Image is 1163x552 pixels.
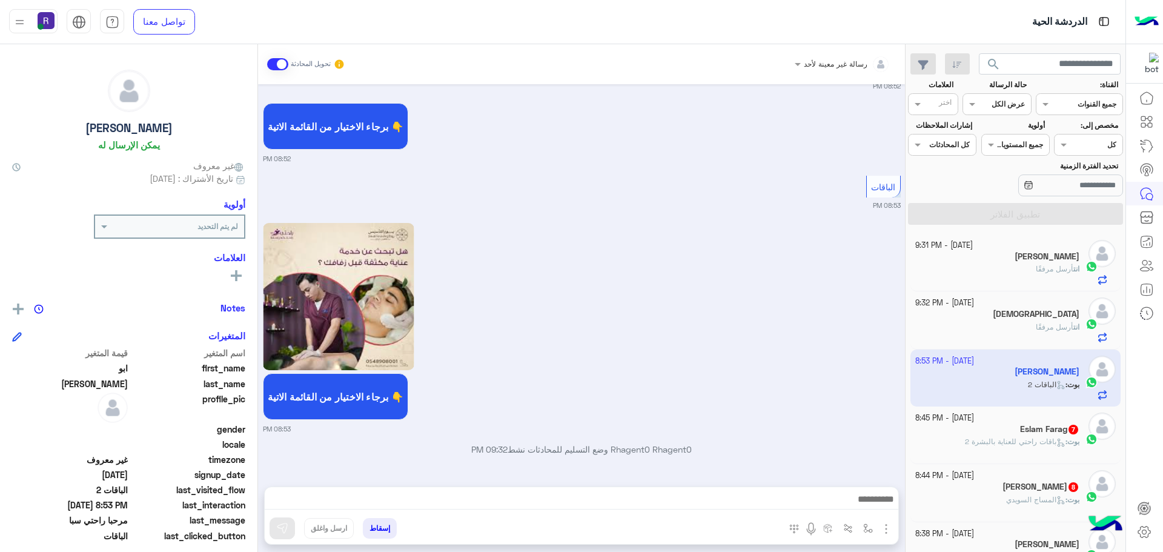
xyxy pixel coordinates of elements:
[363,518,397,539] button: إسقاط
[98,393,128,423] img: defaultAdmin.png
[915,528,974,540] small: [DATE] - 8:38 PM
[982,120,1045,131] label: أولوية
[818,518,838,538] button: create order
[804,522,818,536] img: send voice note
[12,438,128,451] span: null
[34,304,44,314] img: notes
[263,154,291,164] small: 08:52 PM
[1069,425,1078,434] span: 7
[879,522,893,536] img: send attachment
[100,9,124,35] a: tab
[130,438,246,451] span: locale
[858,518,878,538] button: select flow
[915,298,974,309] small: [DATE] - 9:32 PM
[1085,433,1098,445] img: WhatsApp
[291,59,331,69] small: تحويل المحادثة
[471,444,508,454] span: 09:32 PM
[1088,240,1116,267] img: defaultAdmin.png
[12,252,245,263] h6: العلامات
[12,347,128,359] span: قيمة المتغير
[1085,491,1098,503] img: WhatsApp
[1137,53,1159,75] img: 322853014244696
[1088,298,1116,325] img: defaultAdmin.png
[85,121,173,135] h5: [PERSON_NAME]
[915,240,973,251] small: [DATE] - 9:31 PM
[1056,120,1118,131] label: مخصص إلى:
[268,391,403,402] span: برجاء الاختيار من القائمة الاتية 👇
[909,120,972,131] label: إشارات الملاحظات
[105,15,119,29] img: tab
[1006,495,1065,504] span: المساج السويدي
[1036,264,1073,273] span: أرسل مرفقًا
[915,413,974,424] small: [DATE] - 8:45 PM
[12,15,27,30] img: profile
[304,518,354,539] button: ارسل واغلق
[965,437,1065,446] span: باقات راحتي للعناية بالبشرة 2
[1065,437,1079,446] b: :
[12,514,128,527] span: مرحبا راحتي سبا
[1073,264,1079,273] span: انت
[12,453,128,466] span: غير معروف
[964,79,1027,90] label: حالة الرسالة
[98,139,160,150] h6: يمكن الإرسال له
[1002,482,1079,492] h5: Bilal Arshad Butt
[993,309,1079,319] h5: Allaah
[130,468,246,481] span: signup_date
[986,57,1001,71] span: search
[1073,322,1079,331] span: انت
[1135,9,1159,35] img: Logo
[12,377,128,390] span: يزن الكاهلي
[108,70,150,111] img: defaultAdmin.png
[130,377,246,390] span: last_name
[133,9,195,35] a: تواصل معنا
[1065,495,1079,504] b: :
[13,304,24,314] img: add
[871,182,895,192] span: الباقات
[263,443,901,456] p: Rhagent0 Rhagent0 وضع التسليم للمحادثات نشط
[982,161,1118,171] label: تحديد الفترة الزمنية
[263,424,291,434] small: 08:53 PM
[843,524,853,533] img: Trigger scenario
[12,468,128,481] span: 2025-09-30T17:51:27.766Z
[873,81,901,91] small: 08:52 PM
[915,470,974,482] small: [DATE] - 8:44 PM
[873,201,901,210] small: 08:53 PM
[1067,437,1079,446] span: بوت
[72,15,86,29] img: tab
[12,499,128,511] span: 2025-09-30T17:53:58.13Z
[150,172,233,185] span: تاريخ الأشتراك : [DATE]
[208,330,245,341] h6: المتغيرات
[1085,261,1098,273] img: WhatsApp
[130,423,246,436] span: gender
[838,518,858,538] button: Trigger scenario
[276,522,288,534] img: send message
[130,530,246,542] span: last_clicked_button
[939,97,953,111] div: اختر
[1036,322,1073,331] span: أرسل مرفقًا
[1032,14,1087,30] p: الدردشة الحية
[804,59,867,68] span: رسالة غير معينة لأحد
[1069,482,1078,492] span: 8
[12,423,128,436] span: null
[1088,413,1116,440] img: defaultAdmin.png
[908,203,1123,225] button: تطبيق الفلاتر
[224,199,245,210] h6: أولوية
[823,524,833,533] img: create order
[38,12,55,29] img: userImage
[130,484,246,496] span: last_visited_flow
[1084,504,1127,546] img: hulul-logo.png
[909,79,953,90] label: العلامات
[130,347,246,359] span: اسم المتغير
[1096,14,1112,29] img: tab
[979,53,1009,79] button: search
[1067,495,1079,504] span: بوت
[130,393,246,421] span: profile_pic
[12,530,128,542] span: الباقات
[12,484,128,496] span: الباقات 2
[863,524,873,533] img: select flow
[12,362,128,374] span: ابو
[1015,251,1079,262] h5: Shady Emad
[789,524,799,534] img: make a call
[1085,318,1098,330] img: WhatsApp
[130,514,246,527] span: last_message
